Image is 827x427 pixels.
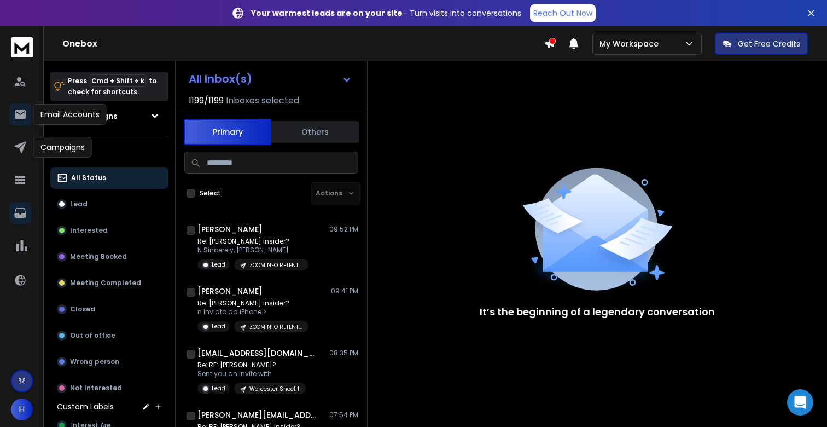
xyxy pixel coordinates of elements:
[50,298,168,320] button: Closed
[70,357,119,366] p: Wrong person
[787,389,813,416] div: Open Intercom Messenger
[212,384,225,393] p: Lead
[738,38,800,49] p: Get Free Credits
[71,174,106,182] p: All Status
[50,377,168,399] button: Not Interested
[329,411,358,419] p: 07:54 PM
[70,279,141,287] p: Meeting Completed
[480,304,715,320] p: It’s the beginning of a legendary conversation
[197,286,263,297] h1: [PERSON_NAME]
[57,401,114,412] h3: Custom Labels
[70,200,88,209] p: Lead
[530,4,596,22] a: Reach Out Now
[249,323,302,331] p: ZOOMINFO RETENTION CAMPAIGN
[251,8,403,19] strong: Your warmest leads are on your site
[249,261,302,269] p: ZOOMINFO RETENTION CAMPAIGN
[715,33,808,55] button: Get Free Credits
[331,287,358,296] p: 09:41 PM
[50,220,168,241] button: Interested
[70,252,127,261] p: Meeting Booked
[197,361,306,370] p: Re: RE: [PERSON_NAME]?
[197,409,318,420] h1: [PERSON_NAME][EMAIL_ADDRESS][PERSON_NAME][DOMAIN_NAME] +1
[599,38,663,49] p: My Workspace
[33,137,92,158] div: Campaigns
[50,272,168,294] button: Meeting Completed
[197,299,308,308] p: Re: [PERSON_NAME] insider?
[197,348,318,359] h1: [EMAIL_ADDRESS][DOMAIN_NAME] +1
[533,8,592,19] p: Reach Out Now
[197,224,263,235] h1: [PERSON_NAME]
[50,325,168,347] button: Out of office
[329,349,358,357] p: 08:35 PM
[180,68,360,90] button: All Inbox(s)
[271,120,359,144] button: Others
[68,76,156,97] p: Press to check for shortcuts.
[212,322,225,331] p: Lead
[251,8,521,19] p: – Turn visits into conversations
[50,246,168,268] button: Meeting Booked
[50,351,168,373] button: Wrong person
[226,94,299,107] h3: Inboxes selected
[184,119,271,145] button: Primary
[50,145,168,160] h3: Filters
[50,193,168,215] button: Lead
[189,94,224,107] span: 1199 / 1199
[11,399,33,420] button: H
[90,74,146,87] span: Cmd + Shift + k
[249,385,299,393] p: Worcester Sheet 1
[329,225,358,234] p: 09:52 PM
[50,105,168,127] button: All Campaigns
[197,370,306,378] p: Sent you an invite with
[70,305,95,314] p: Closed
[70,226,108,235] p: Interested
[70,331,115,340] p: Out of office
[62,37,544,50] h1: Onebox
[197,308,308,316] p: n Inviato da iPhone >
[212,261,225,269] p: Lead
[70,384,122,393] p: Not Interested
[33,104,107,125] div: Email Accounts
[200,189,221,198] label: Select
[197,237,308,246] p: Re: [PERSON_NAME] insider?
[197,246,308,255] p: N Sincerely, [PERSON_NAME]
[50,167,168,189] button: All Status
[189,73,252,84] h1: All Inbox(s)
[11,37,33,57] img: logo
